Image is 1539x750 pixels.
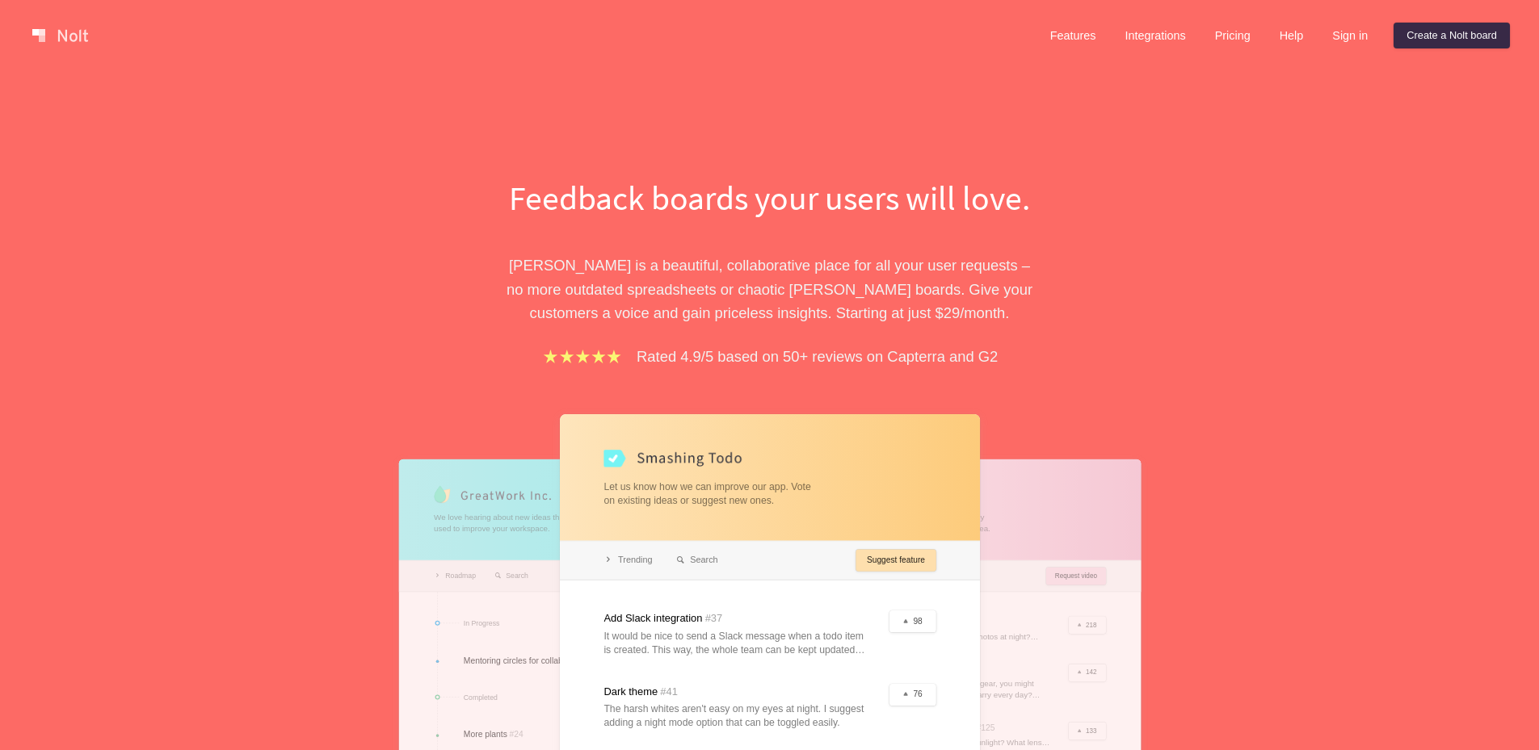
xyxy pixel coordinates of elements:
[491,174,1049,221] h1: Feedback boards your users will love.
[541,347,624,366] img: stars.b067e34983.png
[637,345,998,368] p: Rated 4.9/5 based on 50+ reviews on Capterra and G2
[1319,23,1381,48] a: Sign in
[1394,23,1510,48] a: Create a Nolt board
[1202,23,1264,48] a: Pricing
[491,253,1049,325] p: [PERSON_NAME] is a beautiful, collaborative place for all your user requests – no more outdated s...
[1267,23,1317,48] a: Help
[1037,23,1109,48] a: Features
[1112,23,1198,48] a: Integrations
